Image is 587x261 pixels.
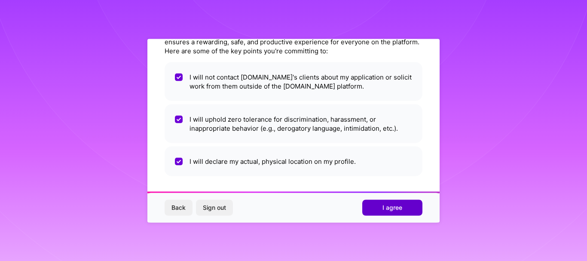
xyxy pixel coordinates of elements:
li: I will not contact [DOMAIN_NAME]'s clients about my application or solicit work from them outside... [165,62,422,101]
span: I agree [382,203,402,212]
li: I will declare my actual, physical location on my profile. [165,146,422,176]
button: Back [165,200,193,215]
button: I agree [362,200,422,215]
span: Back [171,203,186,212]
div: By opting in, you're agreeing to follow [DOMAIN_NAME]'s Code of Conduct, which ensures a rewardin... [165,28,422,55]
button: Sign out [196,200,233,215]
li: I will uphold zero tolerance for discrimination, harassment, or inappropriate behavior (e.g., der... [165,104,422,143]
span: Sign out [203,203,226,212]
